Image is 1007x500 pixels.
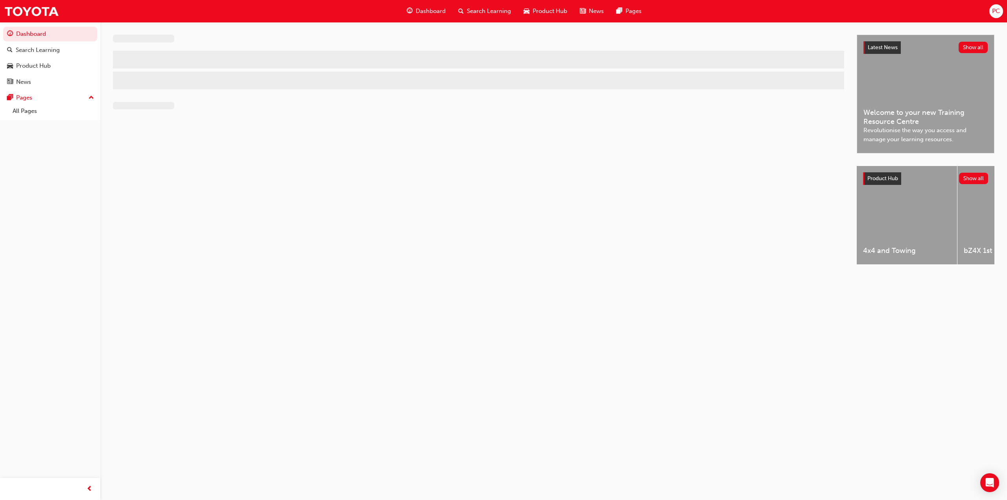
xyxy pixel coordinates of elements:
[16,93,32,102] div: Pages
[589,7,604,16] span: News
[3,43,97,57] a: Search Learning
[3,25,97,90] button: DashboardSearch LearningProduct HubNews
[867,175,898,182] span: Product Hub
[517,3,574,19] a: car-iconProduct Hub
[16,61,51,70] div: Product Hub
[400,3,452,19] a: guage-iconDashboard
[7,63,13,70] span: car-icon
[3,27,97,41] a: Dashboard
[580,6,586,16] span: news-icon
[989,4,1003,18] button: PC
[16,46,60,55] div: Search Learning
[89,93,94,103] span: up-icon
[458,6,464,16] span: search-icon
[533,7,567,16] span: Product Hub
[992,7,1000,16] span: PC
[3,75,97,89] a: News
[574,3,610,19] a: news-iconNews
[610,3,648,19] a: pages-iconPages
[3,59,97,73] a: Product Hub
[959,42,988,53] button: Show all
[959,173,989,184] button: Show all
[7,31,13,38] span: guage-icon
[9,105,97,117] a: All Pages
[863,246,951,255] span: 4x4 and Towing
[857,166,957,264] a: 4x4 and Towing
[7,94,13,101] span: pages-icon
[863,126,988,144] span: Revolutionise the way you access and manage your learning resources.
[87,484,92,494] span: prev-icon
[863,41,988,54] a: Latest NewsShow all
[980,473,999,492] div: Open Intercom Messenger
[3,90,97,105] button: Pages
[7,47,13,54] span: search-icon
[625,7,642,16] span: Pages
[16,77,31,87] div: News
[452,3,517,19] a: search-iconSearch Learning
[467,7,511,16] span: Search Learning
[868,44,898,51] span: Latest News
[616,6,622,16] span: pages-icon
[524,6,529,16] span: car-icon
[863,172,988,185] a: Product HubShow all
[407,6,413,16] span: guage-icon
[7,79,13,86] span: news-icon
[416,7,446,16] span: Dashboard
[4,2,59,20] img: Trak
[863,108,988,126] span: Welcome to your new Training Resource Centre
[857,35,994,153] a: Latest NewsShow allWelcome to your new Training Resource CentreRevolutionise the way you access a...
